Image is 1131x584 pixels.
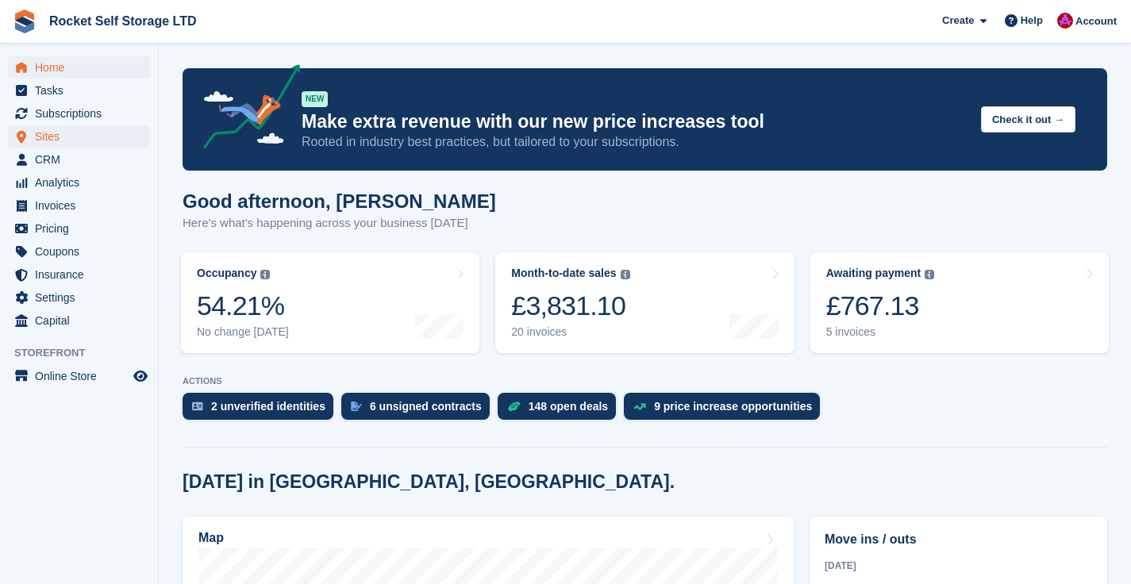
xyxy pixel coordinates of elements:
[8,171,150,194] a: menu
[35,217,130,240] span: Pricing
[498,393,624,428] a: 148 open deals
[826,325,935,339] div: 5 invoices
[35,365,130,387] span: Online Store
[351,401,362,411] img: contract_signature_icon-13c848040528278c33f63329250d36e43548de30e8caae1d1a13099fd9432cc5.svg
[35,56,130,79] span: Home
[511,325,629,339] div: 20 invoices
[8,365,150,387] a: menu
[370,400,482,413] div: 6 unsigned contracts
[511,267,616,280] div: Month-to-date sales
[1057,13,1073,29] img: Lee Tresadern
[341,393,498,428] a: 6 unsigned contracts
[302,91,328,107] div: NEW
[35,194,130,217] span: Invoices
[197,290,289,322] div: 54.21%
[35,240,130,263] span: Coupons
[825,530,1092,549] h2: Move ins / outs
[35,79,130,102] span: Tasks
[8,309,150,332] a: menu
[35,125,130,148] span: Sites
[131,367,150,386] a: Preview store
[621,270,630,279] img: icon-info-grey-7440780725fd019a000dd9b08b2336e03edf1995a4989e88bcd33f0948082b44.svg
[8,194,150,217] a: menu
[35,263,130,286] span: Insurance
[35,148,130,171] span: CRM
[654,400,812,413] div: 9 price increase opportunities
[35,171,130,194] span: Analytics
[981,106,1075,133] button: Check it out →
[183,214,496,232] p: Here's what's happening across your business [DATE]
[35,286,130,309] span: Settings
[183,471,675,493] h2: [DATE] in [GEOGRAPHIC_DATA], [GEOGRAPHIC_DATA].
[190,64,301,155] img: price-adjustments-announcement-icon-8257ccfd72463d97f412b2fc003d46551f7dbcb40ab6d574587a9cd5c0d94...
[624,393,828,428] a: 9 price increase opportunities
[35,102,130,125] span: Subscriptions
[35,309,130,332] span: Capital
[192,401,203,411] img: verify_identity-adf6edd0f0f0b5bbfe63781bf79b02c33cf7c696d77639b501bdc392416b5a36.svg
[183,393,341,428] a: 2 unverified identities
[925,270,934,279] img: icon-info-grey-7440780725fd019a000dd9b08b2336e03edf1995a4989e88bcd33f0948082b44.svg
[826,290,935,322] div: £767.13
[507,401,521,412] img: deal-1b604bf984904fb50ccaf53a9ad4b4a5d6e5aea283cecdc64d6e3604feb123c2.svg
[8,102,150,125] a: menu
[529,400,608,413] div: 148 open deals
[13,10,37,33] img: stora-icon-8386f47178a22dfd0bd8f6a31ec36ba5ce8667c1dd55bd0f319d3a0aa187defe.svg
[1021,13,1043,29] span: Help
[181,252,479,353] a: Occupancy 54.21% No change [DATE]
[14,345,158,361] span: Storefront
[633,403,646,410] img: price_increase_opportunities-93ffe204e8149a01c8c9dc8f82e8f89637d9d84a8eef4429ea346261dce0b2c0.svg
[260,270,270,279] img: icon-info-grey-7440780725fd019a000dd9b08b2336e03edf1995a4989e88bcd33f0948082b44.svg
[495,252,794,353] a: Month-to-date sales £3,831.10 20 invoices
[211,400,325,413] div: 2 unverified identities
[8,56,150,79] a: menu
[826,267,921,280] div: Awaiting payment
[511,290,629,322] div: £3,831.10
[197,267,256,280] div: Occupancy
[8,125,150,148] a: menu
[302,133,968,151] p: Rooted in industry best practices, but tailored to your subscriptions.
[8,217,150,240] a: menu
[942,13,974,29] span: Create
[8,286,150,309] a: menu
[183,376,1107,386] p: ACTIONS
[825,559,1092,573] div: [DATE]
[8,263,150,286] a: menu
[8,148,150,171] a: menu
[43,8,203,34] a: Rocket Self Storage LTD
[810,252,1109,353] a: Awaiting payment £767.13 5 invoices
[8,79,150,102] a: menu
[302,110,968,133] p: Make extra revenue with our new price increases tool
[1075,13,1117,29] span: Account
[183,190,496,212] h1: Good afternoon, [PERSON_NAME]
[198,531,224,545] h2: Map
[197,325,289,339] div: No change [DATE]
[8,240,150,263] a: menu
